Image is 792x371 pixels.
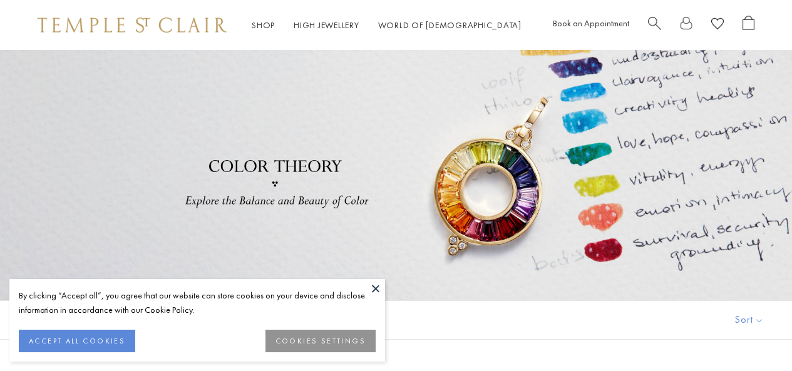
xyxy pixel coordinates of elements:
button: COOKIES SETTINGS [265,330,376,352]
button: ACCEPT ALL COOKIES [19,330,135,352]
img: Temple St. Clair [38,18,227,33]
button: Show sort by [707,301,792,339]
a: High JewelleryHigh Jewellery [294,19,359,31]
a: ShopShop [252,19,275,31]
div: By clicking “Accept all”, you agree that our website can store cookies on your device and disclos... [19,288,376,317]
a: Open Shopping Bag [743,16,754,35]
nav: Main navigation [252,18,522,33]
a: View Wishlist [711,16,724,35]
a: Book an Appointment [553,18,629,29]
a: Search [648,16,661,35]
a: World of [DEMOGRAPHIC_DATA]World of [DEMOGRAPHIC_DATA] [378,19,522,31]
